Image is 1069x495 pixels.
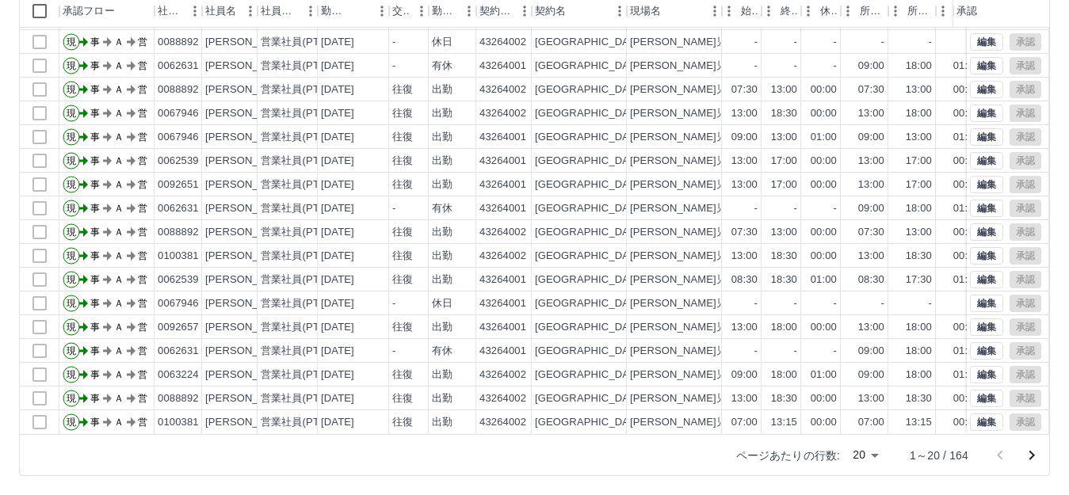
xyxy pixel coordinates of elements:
div: 43264002 [479,82,526,97]
div: 13:00 [731,154,758,169]
text: 現 [67,108,76,119]
text: Ａ [114,203,124,214]
div: 18:30 [906,249,932,264]
text: 現 [67,203,76,214]
div: 往復 [392,225,413,240]
div: 17:00 [771,177,797,192]
div: 08:30 [731,272,758,287]
div: [PERSON_NAME] [205,154,292,169]
div: [PERSON_NAME]児童センター [630,130,779,145]
div: 出勤 [432,82,452,97]
div: 0067946 [158,296,199,311]
div: - [754,296,758,311]
text: 営 [138,203,147,214]
div: - [794,59,797,74]
div: 0092651 [158,177,199,192]
div: 0067946 [158,130,199,145]
div: - [794,201,797,216]
div: [DATE] [321,35,354,50]
div: [PERSON_NAME]児童センター内 児童クラブ [630,35,852,50]
div: - [392,35,395,50]
button: 編集 [970,105,1003,122]
div: - [754,59,758,74]
div: - [794,35,797,50]
div: [DATE] [321,296,354,311]
button: 編集 [970,200,1003,217]
div: - [881,296,884,311]
div: 43264001 [479,130,526,145]
text: Ａ [114,36,124,48]
div: 往復 [392,249,413,264]
text: Ａ [114,84,124,95]
text: 営 [138,108,147,119]
button: 編集 [970,390,1003,407]
div: 営業社員(PT契約) [261,106,344,121]
div: 休日 [432,296,452,311]
div: 13:00 [906,225,932,240]
text: 営 [138,36,147,48]
div: 09:00 [858,59,884,74]
div: 18:00 [906,106,932,121]
text: 事 [90,108,100,119]
div: [PERSON_NAME]児童センター内 児童クラブ [630,225,852,240]
div: - [929,35,932,50]
div: [DATE] [321,130,354,145]
div: 往復 [392,130,413,145]
div: 07:30 [858,82,884,97]
div: 営業社員(PT契約) [261,177,344,192]
div: 0062539 [158,272,199,287]
div: 43264001 [479,154,526,169]
text: 現 [67,274,76,285]
div: [PERSON_NAME] [205,272,292,287]
button: 次のページへ [1016,440,1048,471]
div: 13:00 [771,130,797,145]
div: 18:00 [906,59,932,74]
text: 事 [90,203,100,214]
div: [DATE] [321,225,354,240]
button: 編集 [970,271,1003,288]
button: 編集 [970,413,1003,431]
div: - [794,296,797,311]
text: 事 [90,250,100,261]
div: 43264001 [479,296,526,311]
button: 編集 [970,128,1003,146]
div: 出勤 [432,154,452,169]
div: [PERSON_NAME]児童センター [630,201,779,216]
text: 事 [90,274,100,285]
div: [PERSON_NAME] [205,296,292,311]
div: 営業社員(PT契約) [261,130,344,145]
button: 編集 [970,81,1003,98]
div: 08:30 [858,272,884,287]
div: [PERSON_NAME] [205,249,292,264]
div: 43264002 [479,106,526,121]
div: - [929,296,932,311]
text: 事 [90,179,100,190]
div: [GEOGRAPHIC_DATA] [535,272,644,287]
div: [PERSON_NAME] [205,130,292,145]
div: 休日 [432,35,452,50]
div: 00:00 [953,154,979,169]
div: 00:00 [953,82,979,97]
text: 現 [67,131,76,143]
div: 07:30 [731,82,758,97]
div: - [834,35,837,50]
div: [PERSON_NAME] [205,82,292,97]
div: 0062631 [158,59,199,74]
text: 現 [67,60,76,71]
text: 営 [138,274,147,285]
div: [GEOGRAPHIC_DATA] [535,154,644,169]
text: 現 [67,36,76,48]
div: 営業社員(PT契約) [261,201,344,216]
div: - [392,59,395,74]
div: 01:00 [953,272,979,287]
div: [PERSON_NAME] [205,59,292,74]
div: 0092657 [158,320,199,335]
div: 13:00 [731,106,758,121]
div: 0100381 [158,249,199,264]
text: Ａ [114,298,124,309]
div: [DATE] [321,106,354,121]
div: 43264002 [479,225,526,240]
div: 営業社員(PT契約) [261,225,344,240]
div: 13:00 [771,82,797,97]
div: 01:00 [953,130,979,145]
